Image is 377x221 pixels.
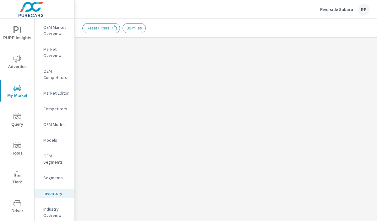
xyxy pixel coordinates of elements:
[35,135,74,145] div: Models
[35,104,74,113] div: Competitors
[35,120,74,129] div: OEM Models
[2,199,32,215] span: Driver
[35,173,74,182] div: Segments
[83,26,113,30] span: Reset Filters
[43,46,69,59] p: Market Overview
[2,84,32,99] span: My Market
[43,90,69,96] p: Market Editor
[43,206,69,218] p: Industry Overview
[320,7,353,12] p: Riverside Subaru
[43,68,69,81] p: OEM Competitors
[43,175,69,181] p: Segments
[123,26,145,30] span: 30 miles
[358,4,369,15] div: RP
[82,23,120,33] div: Reset Filters
[2,171,32,186] span: Tier2
[35,66,74,82] div: OEM Competitors
[35,151,74,167] div: OEM Segments
[43,153,69,165] p: OEM Segments
[35,23,74,38] div: OEM Market Overview
[43,24,69,37] p: OEM Market Overview
[2,113,32,128] span: Query
[35,88,74,98] div: Market Editor
[35,189,74,198] div: Inventory
[43,137,69,143] p: Models
[43,190,69,197] p: Inventory
[2,55,32,71] span: Advertise
[35,45,74,60] div: Market Overview
[2,142,32,157] span: Tools
[43,106,69,112] p: Competitors
[43,121,69,128] p: OEM Models
[2,26,32,42] span: PURE Insights
[35,204,74,220] div: Industry Overview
